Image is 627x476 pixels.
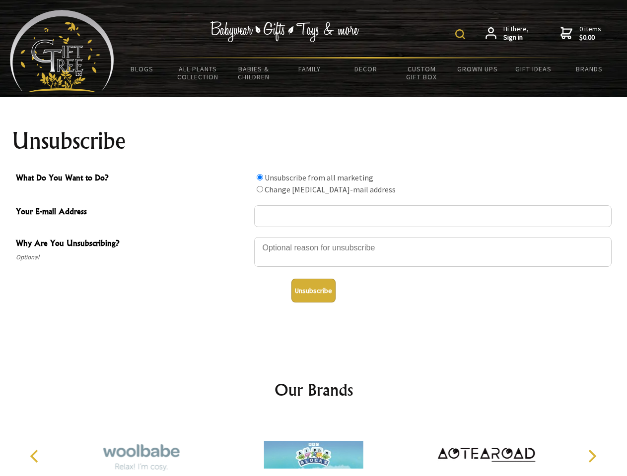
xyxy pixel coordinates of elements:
[561,59,618,79] a: Brands
[503,33,529,42] strong: Sign in
[210,21,359,42] img: Babywear - Gifts - Toys & more
[579,33,601,42] strong: $0.00
[16,237,249,251] span: Why Are You Unsubscribing?
[16,205,249,220] span: Your E-mail Address
[486,25,529,42] a: Hi there,Sign in
[505,59,561,79] a: Gift Ideas
[257,186,263,192] input: What Do You Want to Do?
[338,59,394,79] a: Decor
[265,173,373,182] label: Unsubscribe from all marketing
[25,445,47,467] button: Previous
[449,59,505,79] a: Grown Ups
[16,172,249,186] span: What Do You Want to Do?
[503,25,529,42] span: Hi there,
[560,25,601,42] a: 0 items$0.00
[226,59,282,87] a: Babies & Children
[20,378,608,402] h2: Our Brands
[114,59,170,79] a: BLOGS
[394,59,450,87] a: Custom Gift Box
[291,279,336,302] button: Unsubscribe
[265,184,396,194] label: Change [MEDICAL_DATA]-mail address
[254,205,612,227] input: Your E-mail Address
[10,10,114,92] img: Babyware - Gifts - Toys and more...
[579,24,601,42] span: 0 items
[16,251,249,263] span: Optional
[170,59,226,87] a: All Plants Collection
[257,174,263,180] input: What Do You Want to Do?
[581,445,603,467] button: Next
[12,129,616,153] h1: Unsubscribe
[254,237,612,267] textarea: Why Are You Unsubscribing?
[455,29,465,39] img: product search
[282,59,338,79] a: Family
